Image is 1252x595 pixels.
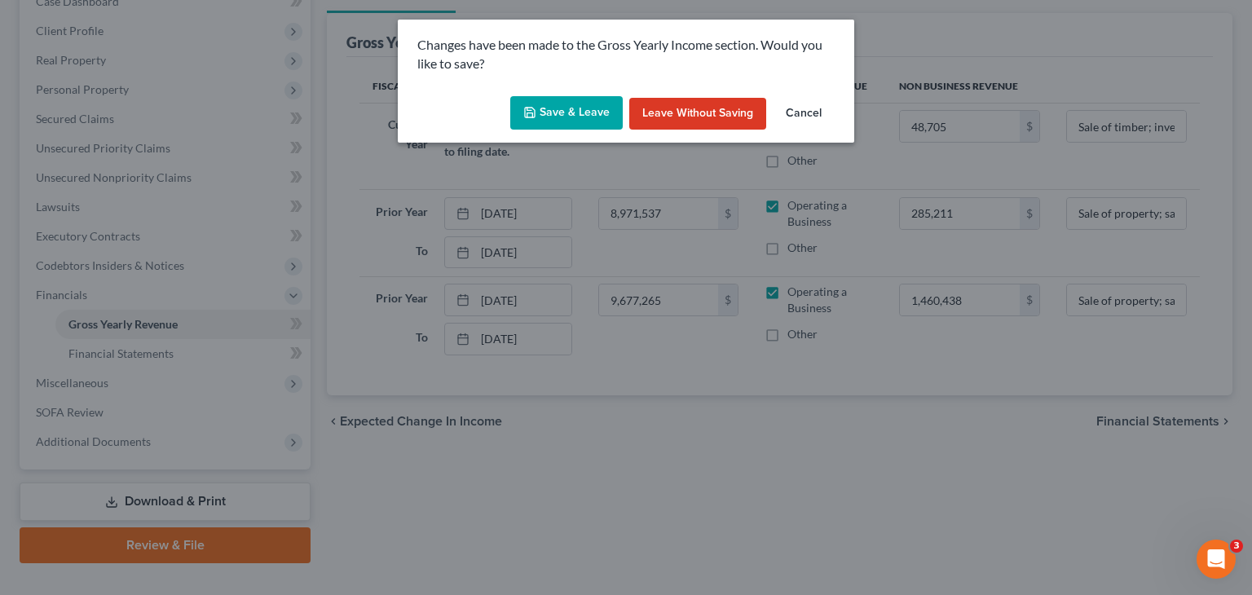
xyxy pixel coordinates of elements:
[1230,540,1243,553] span: 3
[510,96,623,130] button: Save & Leave
[773,98,835,130] button: Cancel
[417,36,835,73] p: Changes have been made to the Gross Yearly Income section. Would you like to save?
[1197,540,1236,579] iframe: Intercom live chat
[629,98,766,130] button: Leave without Saving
